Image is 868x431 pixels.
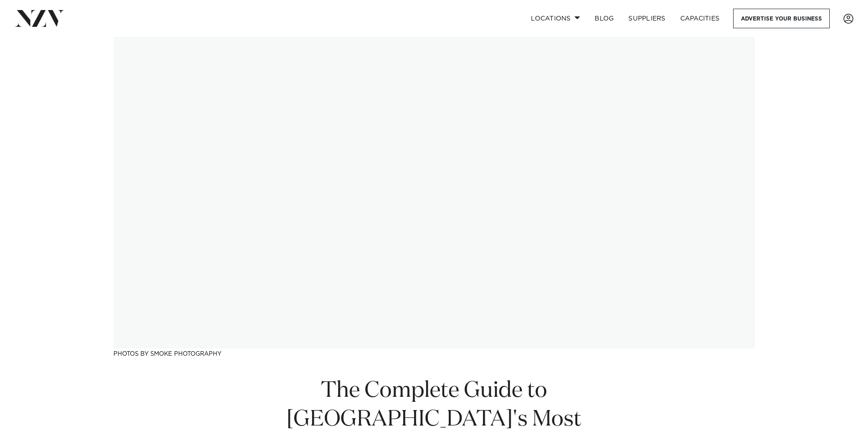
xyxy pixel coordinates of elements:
a: Capacities [673,9,727,28]
img: nzv-logo.png [15,10,64,26]
a: BLOG [587,9,621,28]
a: Advertise your business [733,9,830,28]
a: Photos by Smoke Photography [113,351,221,357]
a: SUPPLIERS [621,9,673,28]
a: Locations [524,9,587,28]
